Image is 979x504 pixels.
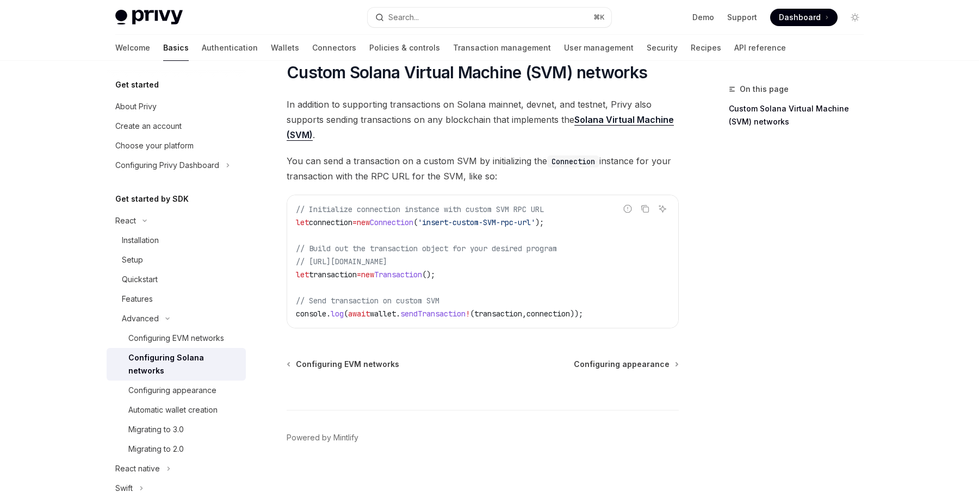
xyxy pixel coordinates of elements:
[115,159,219,172] div: Configuring Privy Dashboard
[107,231,246,250] a: Installation
[453,35,551,61] a: Transaction management
[326,309,331,319] span: .
[287,97,679,142] span: In addition to supporting transactions on Solana mainnet, devnet, and testnet, Privy also support...
[729,100,872,130] a: Custom Solana Virtual Machine (SVM) networks
[128,443,184,456] div: Migrating to 2.0
[357,270,361,279] span: =
[296,204,544,214] span: // Initialize connection instance with custom SVM RPC URL
[370,309,396,319] span: wallet
[593,13,605,22] span: ⌘ K
[655,202,670,216] button: Ask AI
[474,309,522,319] span: transaction
[846,9,864,26] button: Toggle dark mode
[348,309,370,319] span: await
[107,381,246,400] a: Configuring appearance
[369,35,440,61] a: Policies & controls
[691,35,721,61] a: Recipes
[296,217,309,227] span: let
[296,296,439,306] span: // Send transaction on custom SVM
[163,35,189,61] a: Basics
[621,202,635,216] button: Report incorrect code
[202,35,258,61] a: Authentication
[107,155,246,175] button: Toggle Configuring Privy Dashboard section
[122,312,159,325] div: Advanced
[287,114,674,141] a: Solana Virtual Machine (SVM)
[526,309,570,319] span: connection
[107,97,246,116] a: About Privy
[574,359,678,370] a: Configuring appearance
[287,432,358,443] a: Powered by Mintlify
[107,116,246,136] a: Create an account
[564,35,634,61] a: User management
[361,270,374,279] span: new
[128,384,216,397] div: Configuring appearance
[388,11,419,24] div: Search...
[115,100,157,113] div: About Privy
[312,35,356,61] a: Connectors
[107,348,246,381] a: Configuring Solana networks
[647,35,678,61] a: Security
[638,202,652,216] button: Copy the contents from the code block
[115,35,150,61] a: Welcome
[122,293,153,306] div: Features
[115,78,159,91] h5: Get started
[107,289,246,309] a: Features
[570,309,583,319] span: ));
[740,83,789,96] span: On this page
[309,270,357,279] span: transaction
[466,309,470,319] span: !
[779,12,821,23] span: Dashboard
[287,153,679,184] span: You can send a transaction on a custom SVM by initializing the instance for your transaction with...
[122,234,159,247] div: Installation
[115,120,182,133] div: Create an account
[107,136,246,155] a: Choose your platform
[331,309,344,319] span: log
[357,217,370,227] span: new
[107,400,246,420] a: Automatic wallet creation
[535,217,544,227] span: );
[770,9,838,26] a: Dashboard
[418,217,535,227] span: 'insert-custom-SVM-rpc-url'
[115,192,189,206] h5: Get started by SDK
[400,309,466,319] span: sendTransaction
[370,217,413,227] span: Connection
[296,270,309,279] span: let
[122,273,158,286] div: Quickstart
[128,423,184,436] div: Migrating to 3.0
[344,309,348,319] span: (
[107,328,246,348] a: Configuring EVM networks
[413,217,418,227] span: (
[115,214,136,227] div: React
[296,257,387,266] span: // [URL][DOMAIN_NAME]
[396,309,400,319] span: .
[122,253,143,266] div: Setup
[734,35,786,61] a: API reference
[727,12,757,23] a: Support
[128,403,218,416] div: Automatic wallet creation
[107,270,246,289] a: Quickstart
[107,420,246,439] a: Migrating to 3.0
[296,309,326,319] span: console
[368,8,611,27] button: Open search
[271,35,299,61] a: Wallets
[288,359,399,370] a: Configuring EVM networks
[115,10,183,25] img: light logo
[422,270,435,279] span: ();
[115,482,133,495] div: Swift
[115,462,160,475] div: React native
[470,309,474,319] span: (
[574,359,670,370] span: Configuring appearance
[107,459,246,478] button: Toggle React native section
[107,211,246,231] button: Toggle React section
[309,217,352,227] span: connection
[296,244,557,253] span: // Build out the transaction object for your desired program
[107,309,246,328] button: Toggle Advanced section
[107,250,246,270] a: Setup
[107,478,246,498] button: Toggle Swift section
[522,309,526,319] span: ,
[128,332,224,345] div: Configuring EVM networks
[115,139,194,152] div: Choose your platform
[692,12,714,23] a: Demo
[352,217,357,227] span: =
[547,155,599,167] code: Connection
